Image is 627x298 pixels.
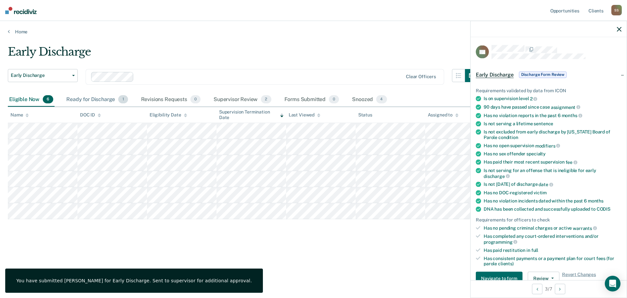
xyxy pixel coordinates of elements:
[484,255,621,267] div: Has consistent payments or a payment plan for court fees (for parole
[358,112,372,118] div: Status
[219,109,283,120] div: Supervision Termination Date
[16,278,252,284] div: You have submitted [PERSON_NAME] for Early Discharge. Sent to supervisor for additional approval.
[498,134,518,140] span: condition
[11,73,70,78] span: Early Discharge
[562,113,582,118] span: months
[562,272,596,285] span: Revert Changes
[535,143,560,148] span: modifiers
[471,280,627,297] div: 3 / 7
[484,206,621,212] div: DNA has been collected and successfully uploaded to
[289,112,320,118] div: Last Viewed
[484,151,621,157] div: Has no sex offender
[212,93,273,107] div: Supervisor Review
[534,121,553,126] span: sentence
[190,95,201,104] span: 0
[484,121,621,127] div: Is not serving a lifetime
[8,45,478,64] div: Early Discharge
[476,272,525,285] a: Navigate to form link
[484,234,621,245] div: Has completed any court-ordered interventions and/or
[530,96,538,101] span: 2
[573,225,597,231] span: warrants
[484,167,621,179] div: Is not serving for an offense that is ineligible for early
[484,104,621,110] div: 90 days have passed since case
[534,190,547,195] span: victim
[484,190,621,195] div: Has no DOC-registered
[611,5,622,15] div: S S
[261,95,271,104] span: 2
[283,93,341,107] div: Forms Submitted
[376,95,387,104] span: 4
[43,95,53,104] span: 6
[329,95,339,104] span: 0
[605,276,620,291] div: Open Intercom Messenger
[476,217,621,222] div: Requirements for officers to check
[484,225,621,231] div: Has no pending criminal charges or active
[80,112,101,118] div: DOC ID
[351,93,388,107] div: Snoozed
[539,182,553,187] span: date
[65,93,129,107] div: Ready for Discharge
[484,173,510,179] span: discharge
[498,261,514,266] span: clients)
[5,7,37,14] img: Recidiviz
[484,198,621,203] div: Has no violation incidents dated within the past 6
[531,247,538,253] span: full
[471,64,627,85] div: Early DischargeDischarge Form Review
[8,29,619,35] a: Home
[528,272,559,285] button: Review
[476,88,621,93] div: Requirements validated by data from ICON
[532,284,542,294] button: Previous Opportunity
[428,112,458,118] div: Assigned to
[484,159,621,165] div: Has paid their most recent supervision
[588,198,603,203] span: months
[484,239,517,244] span: programming
[10,112,29,118] div: Name
[484,143,621,149] div: Has no open supervision
[597,206,610,211] span: CODIS
[484,129,621,140] div: Is not excluded from early discharge by [US_STATE] Board of Parole
[118,95,128,104] span: 1
[484,113,621,118] div: Has no violation reports in the past 6
[555,284,565,294] button: Next Opportunity
[476,71,514,78] span: Early Discharge
[406,74,436,79] div: Clear officers
[519,71,567,78] span: Discharge Form Review
[484,182,621,187] div: Is not [DATE] of discharge
[8,93,55,107] div: Eligible Now
[566,160,577,165] span: fee
[551,104,580,110] span: assignment
[140,93,202,107] div: Revisions Requests
[476,272,522,285] button: Navigate to form
[484,247,621,253] div: Has paid restitution in
[526,151,546,156] span: specialty
[150,112,187,118] div: Eligibility Date
[484,96,621,102] div: Is on supervision level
